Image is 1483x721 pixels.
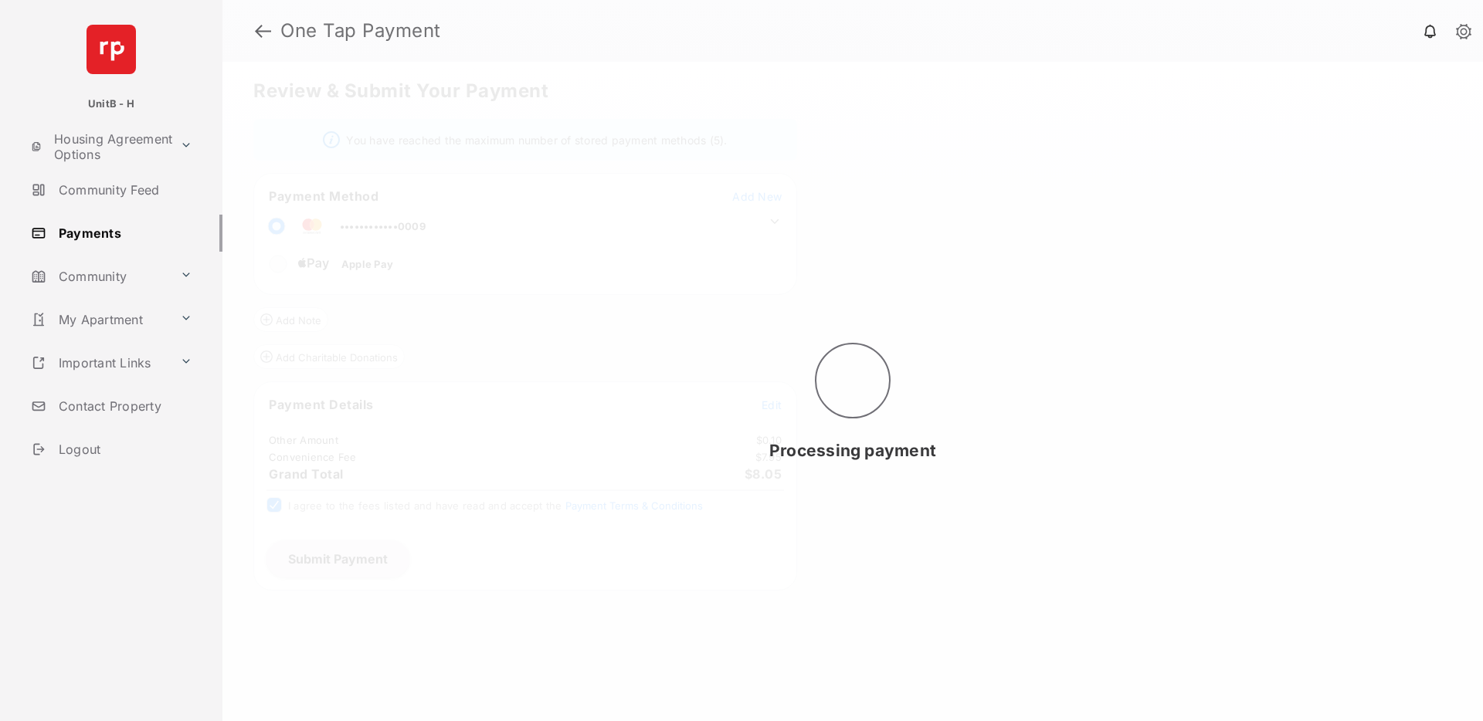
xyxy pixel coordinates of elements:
[87,25,136,74] img: svg+xml;base64,PHN2ZyB4bWxucz0iaHR0cDovL3d3dy53My5vcmcvMjAwMC9zdmciIHdpZHRoPSI2NCIgaGVpZ2h0PSI2NC...
[25,344,174,381] a: Important Links
[25,171,222,208] a: Community Feed
[25,431,222,468] a: Logout
[25,388,222,425] a: Contact Property
[280,22,441,40] strong: One Tap Payment
[25,215,222,252] a: Payments
[88,96,134,112] p: UnitB - H
[769,441,936,460] span: Processing payment
[25,128,174,165] a: Housing Agreement Options
[25,301,174,338] a: My Apartment
[25,258,174,295] a: Community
